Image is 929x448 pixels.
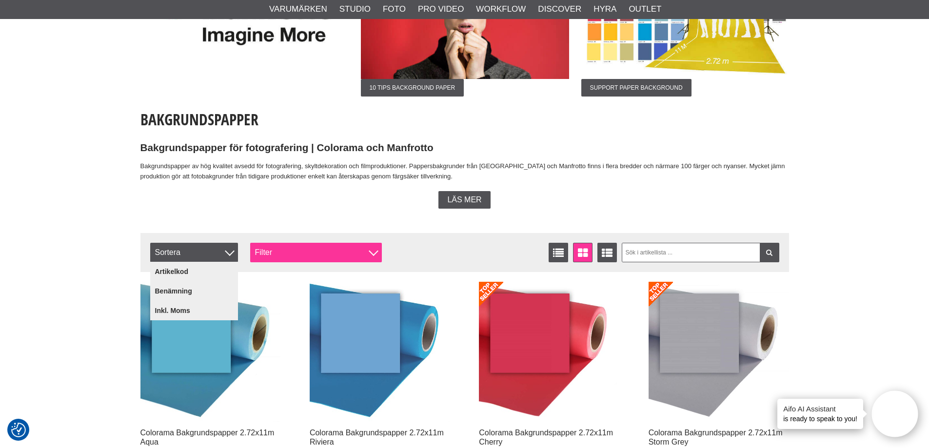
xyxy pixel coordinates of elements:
[140,109,789,130] h1: Bakgrundspapper
[140,161,789,182] p: Bakgrundspapper av hög kvalitet avsedd för fotografering, skyltdekoration och filmproduktioner. P...
[573,243,593,262] a: Fönstervisning
[310,429,444,446] a: Colorama Bakgrundspapper 2.72x11m Riviera
[339,3,371,16] a: Studio
[361,79,464,97] span: 10 Tips Background Paper
[150,281,238,301] a: Benämning
[11,423,26,437] img: Revisit consent button
[783,404,857,414] h4: Aifo AI Assistant
[269,3,327,16] a: Varumärken
[760,243,779,262] a: Filtrera
[649,429,783,446] a: Colorama Bakgrundspapper 2.72x11m Storm Grey
[479,282,619,422] img: Colorama Bakgrundspapper 2.72x11m Cherry
[777,399,863,429] div: is ready to speak to you!
[538,3,581,16] a: Discover
[150,301,238,320] a: Inkl. Moms
[476,3,526,16] a: Workflow
[250,243,382,262] div: Filter
[140,282,281,422] img: Colorama Bakgrundspapper 2.72x11m Aqua
[418,3,464,16] a: Pro Video
[549,243,568,262] a: Listvisning
[479,429,613,446] a: Colorama Bakgrundspapper 2.72x11m Cherry
[581,79,692,97] span: Support Paper Background
[383,3,406,16] a: Foto
[622,243,779,262] input: Sök i artikellista ...
[629,3,661,16] a: Outlet
[597,243,617,262] a: Utökad listvisning
[649,282,789,422] img: Colorama Bakgrundspapper 2.72x11m Storm Grey
[447,195,481,204] span: Läs mer
[150,262,238,281] a: Artikelkod
[11,421,26,439] button: Samtyckesinställningar
[140,141,789,155] h2: Bakgrundspapper för fotografering | Colorama och Manfrotto
[150,243,238,262] span: Sortera
[310,282,450,422] img: Colorama Bakgrundspapper 2.72x11m Riviera
[593,3,616,16] a: Hyra
[140,429,275,446] a: Colorama Bakgrundspapper 2.72x11m Aqua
